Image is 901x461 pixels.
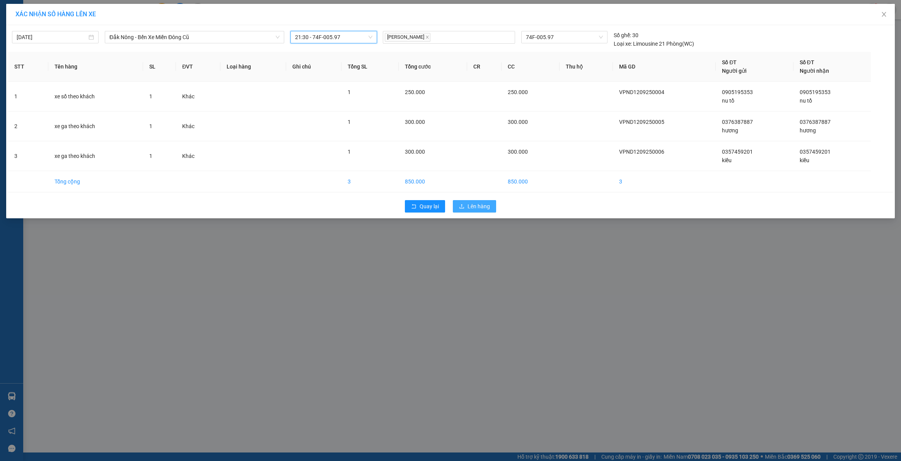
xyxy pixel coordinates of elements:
[800,119,831,125] span: 0376387887
[405,149,425,155] span: 300.000
[502,52,560,82] th: CC
[348,119,351,125] span: 1
[560,52,613,82] th: Thu hộ
[399,171,467,192] td: 850.000
[286,52,341,82] th: Ghi chú
[348,149,351,155] span: 1
[17,33,87,41] input: 12/09/2025
[619,119,664,125] span: VPND1209250005
[420,202,439,211] span: Quay lại
[295,31,372,43] span: 21:30 - 74F-005.97
[508,119,528,125] span: 300.000
[405,200,445,213] button: rollbackQuay lại
[619,89,664,95] span: VPND1209250004
[8,111,48,141] td: 2
[614,39,632,48] span: Loại xe:
[453,200,496,213] button: uploadLên hàng
[8,82,48,111] td: 1
[399,52,467,82] th: Tổng cước
[722,98,734,104] span: nu tồ
[502,171,560,192] td: 850.000
[467,52,502,82] th: CR
[341,52,399,82] th: Tổng SL
[176,52,220,82] th: ĐVT
[48,52,143,82] th: Tên hàng
[149,153,152,159] span: 1
[619,149,664,155] span: VPND1209250006
[526,31,603,43] span: 74F-005.97
[613,171,716,192] td: 3
[220,52,286,82] th: Loại hàng
[800,98,812,104] span: nu tồ
[341,171,399,192] td: 3
[508,89,528,95] span: 250.000
[614,39,694,48] div: Limousine 21 Phòng(WC)
[459,204,464,210] span: upload
[385,33,430,42] span: [PERSON_NAME]
[881,11,887,17] span: close
[348,89,351,95] span: 1
[800,127,816,134] span: hương
[48,171,143,192] td: Tổng cộng
[800,157,809,163] span: kiều
[873,4,895,26] button: Close
[15,10,96,18] span: XÁC NHẬN SỐ HÀNG LÊN XE
[143,52,176,82] th: SL
[176,82,220,111] td: Khác
[722,157,732,163] span: kiều
[48,82,143,111] td: xe số theo khách
[468,202,490,211] span: Lên hàng
[614,31,638,39] div: 30
[411,204,416,210] span: rollback
[800,68,829,74] span: Người nhận
[48,111,143,141] td: xe ga theo khách
[8,52,48,82] th: STT
[149,93,152,99] span: 1
[425,35,429,39] span: close
[176,141,220,171] td: Khác
[722,59,737,65] span: Số ĐT
[722,89,753,95] span: 0905195353
[405,119,425,125] span: 300.000
[176,111,220,141] td: Khác
[722,68,747,74] span: Người gửi
[48,141,143,171] td: xe ga theo khách
[722,127,738,134] span: hương
[800,59,814,65] span: Số ĐT
[722,119,753,125] span: 0376387887
[800,149,831,155] span: 0357459201
[508,149,528,155] span: 300.000
[722,149,753,155] span: 0357459201
[149,123,152,129] span: 1
[275,35,280,39] span: down
[800,89,831,95] span: 0905195353
[109,31,280,43] span: Đắk Nông - Bến Xe Miền Đông Cũ
[8,141,48,171] td: 3
[405,89,425,95] span: 250.000
[614,31,631,39] span: Số ghế:
[613,52,716,82] th: Mã GD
